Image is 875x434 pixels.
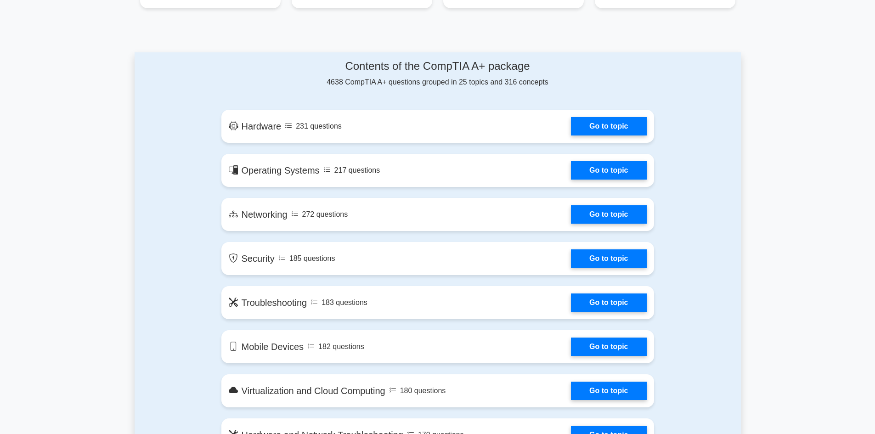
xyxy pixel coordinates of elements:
a: Go to topic [571,382,646,400]
a: Go to topic [571,161,646,180]
a: Go to topic [571,293,646,312]
a: Go to topic [571,117,646,135]
a: Go to topic [571,205,646,224]
a: Go to topic [571,249,646,268]
div: 4638 CompTIA A+ questions grouped in 25 topics and 316 concepts [221,60,654,88]
h4: Contents of the CompTIA A+ package [221,60,654,73]
a: Go to topic [571,338,646,356]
